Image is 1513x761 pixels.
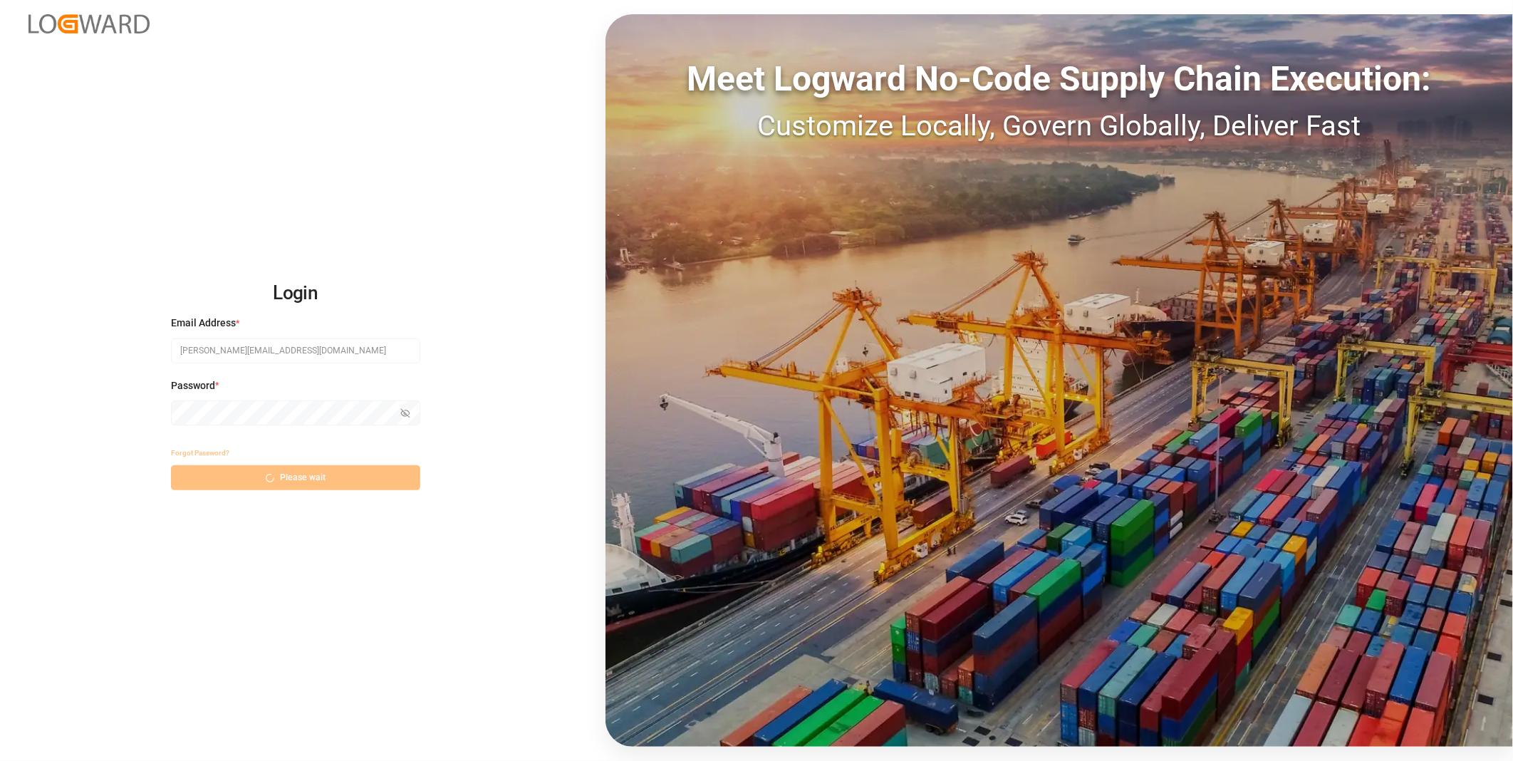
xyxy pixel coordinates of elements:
[605,105,1513,147] div: Customize Locally, Govern Globally, Deliver Fast
[28,14,150,33] img: Logward_new_orange.png
[605,53,1513,105] div: Meet Logward No-Code Supply Chain Execution:
[171,316,236,331] span: Email Address
[171,378,215,393] span: Password
[171,338,420,363] input: Enter your email
[171,271,420,316] h2: Login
